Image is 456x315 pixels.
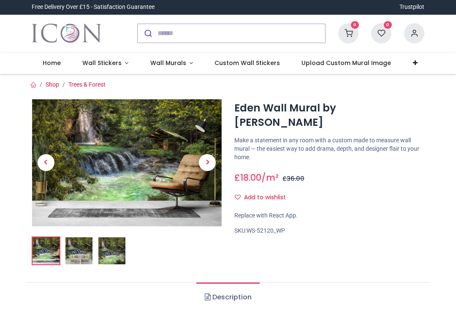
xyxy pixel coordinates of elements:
span: 36.00 [287,174,304,183]
span: Next [199,154,216,171]
span: 18.00 [240,171,261,184]
span: Custom Wall Stickers [214,59,280,67]
div: Free Delivery Over £15 - Satisfaction Guarantee [32,3,155,11]
p: Make a statement in any room with a custom made to measure wall mural — the easiest way to add dr... [234,136,424,161]
img: Eden Wall Mural by Simone Wunderlich [33,237,60,264]
span: Home [43,59,61,67]
a: Wall Murals [139,52,204,74]
span: Upload Custom Mural Image [301,59,391,67]
span: WS-52120_WP [247,227,285,234]
div: SKU: [234,227,424,235]
span: /m² [261,171,279,184]
img: Icon Wall Stickers [32,22,101,45]
div: Replace with React App. [234,212,424,220]
i: Add to wishlist [235,194,241,200]
a: Trustpilot [399,3,424,11]
img: WS-52120_WP-03 [98,237,125,264]
span: Wall Stickers [82,59,122,67]
h1: Eden Wall Mural by [PERSON_NAME] [234,101,424,130]
img: WS-52120_WP-02 [65,237,92,264]
span: £ [282,174,304,183]
a: Description [196,282,259,312]
a: Previous [32,118,60,207]
img: Eden Wall Mural by Simone Wunderlich [32,99,222,226]
sup: 0 [384,21,392,29]
a: Shop [46,81,59,88]
a: 0 [371,29,391,36]
a: Trees & Forest [68,81,106,88]
span: £ [234,171,261,184]
span: Wall Murals [150,59,186,67]
button: Add to wishlistAdd to wishlist [234,190,293,205]
sup: 0 [351,21,359,29]
a: Next [193,118,222,207]
a: 0 [338,29,358,36]
a: Wall Stickers [71,52,139,74]
a: Logo of Icon Wall Stickers [32,22,101,45]
button: Submit [138,24,157,43]
span: Previous [38,154,54,171]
